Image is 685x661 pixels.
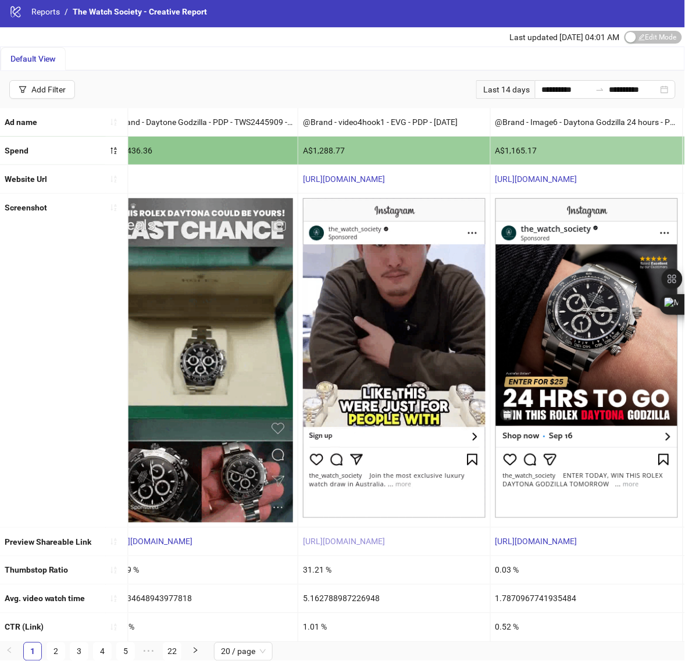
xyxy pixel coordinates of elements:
[106,585,298,613] div: 2.7734648943977818
[110,566,118,574] span: sort-ascending
[110,623,118,631] span: sort-ascending
[595,85,605,94] span: to
[110,147,118,155] span: sort-descending
[110,175,118,183] span: sort-ascending
[5,594,85,603] b: Avg. video watch time
[110,203,118,212] span: sort-ascending
[491,556,683,584] div: 0.03 %
[298,556,490,584] div: 31.21 %
[65,5,68,18] li: /
[298,137,490,165] div: A$1,288.77
[298,585,490,613] div: 5.162788987226948
[70,643,88,660] a: 3
[110,118,118,126] span: sort-ascending
[5,174,47,184] b: Website Url
[23,642,42,661] li: 1
[491,585,683,613] div: 1.7870967741935484
[6,647,13,654] span: left
[510,33,620,42] span: Last updated [DATE] 04:01 AM
[5,203,47,212] b: Screenshot
[110,198,293,523] img: Screenshot 120230768791270622
[214,642,273,661] div: Page Size
[303,174,385,184] a: [URL][DOMAIN_NAME]
[117,643,134,660] a: 5
[93,642,112,661] li: 4
[5,117,37,127] b: Ad name
[163,643,181,660] a: 22
[10,54,56,63] span: Default View
[298,613,490,641] div: 1.01 %
[29,5,62,18] a: Reports
[19,85,27,94] span: filter
[491,108,683,136] div: @Brand - Image6 - Daytona Godzilla 24 hours - PDP - TWS2645911 - [DATE]
[5,566,69,575] b: Thumbstop Ratio
[491,613,683,641] div: 0.52 %
[31,85,66,94] div: Add Filter
[106,556,298,584] div: 18.09 %
[491,137,683,165] div: A$1,165.17
[221,643,266,660] span: 20 / page
[47,643,65,660] a: 2
[106,137,298,165] div: A$1,436.36
[303,537,385,546] a: [URL][DOMAIN_NAME]
[298,108,490,136] div: @Brand - video4hook1 - EVG - PDP - [DATE]
[595,85,605,94] span: swap-right
[110,538,118,546] span: sort-ascending
[5,623,44,632] b: CTR (Link)
[110,595,118,603] span: sort-ascending
[476,80,535,99] div: Last 14 days
[303,198,486,518] img: Screenshot 120229207927450622
[73,7,207,16] span: The Watch Society - Creative Report
[495,198,678,518] img: Screenshot 120231042969890622
[192,647,199,654] span: right
[24,643,41,660] a: 1
[116,642,135,661] li: 5
[110,537,192,546] a: [URL][DOMAIN_NAME]
[5,146,28,155] b: Spend
[106,108,298,136] div: @Brand - Daytone Godzilla - PDP - TWS2445909 - [DATE] - Video 1
[186,642,205,661] li: Next Page
[5,537,92,546] b: Preview Shareable Link
[94,643,111,660] a: 4
[186,642,205,661] button: right
[495,174,577,184] a: [URL][DOMAIN_NAME]
[9,80,75,99] button: Add Filter
[140,642,158,661] span: •••
[106,613,298,641] div: 0.89 %
[495,537,577,546] a: [URL][DOMAIN_NAME]
[140,642,158,661] li: Next 5 Pages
